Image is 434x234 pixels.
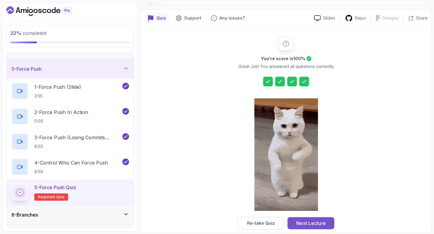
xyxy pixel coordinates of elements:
[34,134,121,141] p: 3 - Force Push (Losing Commits Example)
[144,13,170,23] button: quiz button
[11,184,129,201] button: 5-Force Push QuizRequired-quiz
[11,159,129,175] button: 4-Control Who Can Force Push8:59
[247,220,275,226] div: Re-take Quiz
[207,13,248,23] button: Feedback button
[10,30,21,36] span: 22 %
[34,93,81,99] p: 3:55
[34,159,108,166] p: 4 - Control Who Can Force Push
[238,63,334,69] p: Great Job! You answered all questions correctly
[34,109,88,116] p: 2 - Force Push In Action
[403,15,428,21] button: Share
[11,108,129,125] button: 2-Force Push In Action5:00
[382,15,398,21] p: Designs
[6,6,86,16] a: Dashboard
[309,15,340,21] a: Slides
[34,143,121,149] p: 8:50
[296,220,326,227] div: Next Lecture
[34,184,76,191] p: 5 - Force Push Quiz
[34,83,81,91] p: 1 - Force Push (Slide)
[355,15,366,21] p: Repo
[340,14,371,22] a: Repo
[34,169,108,175] p: 8:59
[416,15,428,21] p: Share
[261,56,305,62] h2: You're score is 100 %
[7,205,134,224] button: 6-Branches
[7,59,134,79] button: 5-Force Push
[172,13,205,23] button: Support button
[11,65,42,72] h3: 5 - Force Push
[11,83,129,100] button: 1-Force Push (Slide)3:55
[38,195,56,199] span: Required-
[238,217,284,229] button: Re-take Quiz
[184,15,201,21] p: Support
[11,133,129,150] button: 3-Force Push (Losing Commits Example)8:50
[10,30,46,36] span: completed
[219,15,245,21] p: Any issues?
[254,98,318,211] img: cool-cat
[156,15,166,21] p: Quiz
[288,217,334,229] button: Next Lecture
[56,195,64,199] span: quiz
[34,118,88,124] p: 5:00
[11,211,38,218] h3: 6 - Branches
[323,15,335,21] p: Slides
